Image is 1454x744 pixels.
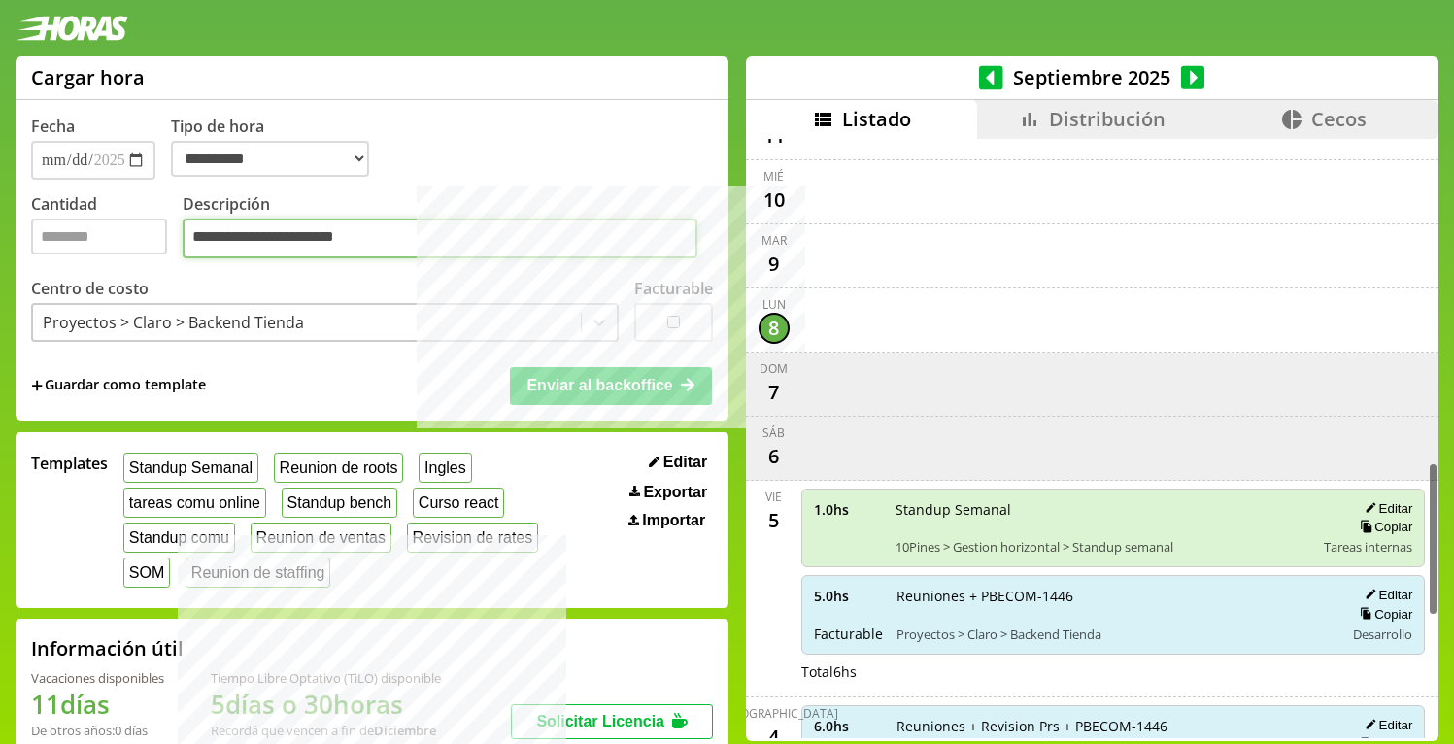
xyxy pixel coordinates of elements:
[183,193,713,264] label: Descripción
[407,523,538,553] button: Revision de rates
[896,717,1332,735] span: Reuniones + Revision Prs + PBECOM-1446
[1359,587,1412,603] button: Editar
[1049,106,1166,132] span: Distribución
[510,367,712,404] button: Enviar al backoffice
[759,249,790,280] div: 9
[814,625,883,643] span: Facturable
[31,687,164,722] h1: 11 días
[171,116,385,180] label: Tipo de hora
[643,484,707,501] span: Exportar
[814,587,883,605] span: 5.0 hs
[1003,64,1181,90] span: Septiembre 2025
[31,193,183,264] label: Cantidad
[183,219,697,259] textarea: Descripción
[282,488,397,518] button: Standup bench
[1354,606,1412,623] button: Copiar
[759,313,790,344] div: 8
[536,713,664,729] span: Solicitar Licencia
[765,489,782,505] div: vie
[31,669,164,687] div: Vacaciones disponibles
[663,454,707,471] span: Editar
[31,375,43,396] span: +
[759,377,790,408] div: 7
[761,232,787,249] div: mar
[123,453,258,483] button: Standup Semanal
[413,488,504,518] button: Curso react
[526,377,672,393] span: Enviar al backoffice
[186,558,330,588] button: Reunion de staffing
[763,168,784,185] div: mié
[31,278,149,299] label: Centro de costo
[43,312,304,333] div: Proyectos > Claro > Backend Tienda
[762,424,785,441] div: sáb
[814,500,882,519] span: 1.0 hs
[274,453,403,483] button: Reunion de roots
[1359,717,1412,733] button: Editar
[419,453,471,483] button: Ingles
[31,116,75,137] label: Fecha
[511,704,713,739] button: Solicitar Licencia
[642,512,705,529] span: Importar
[123,523,235,553] button: Standup comu
[746,139,1438,738] div: scrollable content
[374,722,436,739] b: Diciembre
[896,538,1311,556] span: 10Pines > Gestion horizontal > Standup semanal
[31,219,167,254] input: Cantidad
[211,722,441,739] div: Recordá que vencen a fin de
[31,635,184,661] h2: Información útil
[211,687,441,722] h1: 5 días o 30 horas
[759,505,790,536] div: 5
[896,500,1311,519] span: Standup Semanal
[31,64,145,90] h1: Cargar hora
[842,106,911,132] span: Listado
[1311,106,1367,132] span: Cecos
[123,488,266,518] button: tareas comu online
[1354,519,1412,535] button: Copiar
[1324,538,1412,556] span: Tareas internas
[762,296,786,313] div: lun
[643,453,713,472] button: Editar
[16,16,128,41] img: logotipo
[31,453,108,474] span: Templates
[896,626,1332,643] span: Proyectos > Claro > Backend Tienda
[710,705,838,722] div: [DEMOGRAPHIC_DATA]
[624,483,713,502] button: Exportar
[896,587,1332,605] span: Reuniones + PBECOM-1446
[760,360,788,377] div: dom
[814,717,883,735] span: 6.0 hs
[31,375,206,396] span: +Guardar como template
[634,278,713,299] label: Facturable
[1353,626,1412,643] span: Desarrollo
[801,662,1426,681] div: Total 6 hs
[211,669,441,687] div: Tiempo Libre Optativo (TiLO) disponible
[759,185,790,216] div: 10
[1359,500,1412,517] button: Editar
[123,558,170,588] button: SOM
[171,141,369,177] select: Tipo de hora
[31,722,164,739] div: De otros años: 0 días
[251,523,391,553] button: Reunion de ventas
[759,441,790,472] div: 6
